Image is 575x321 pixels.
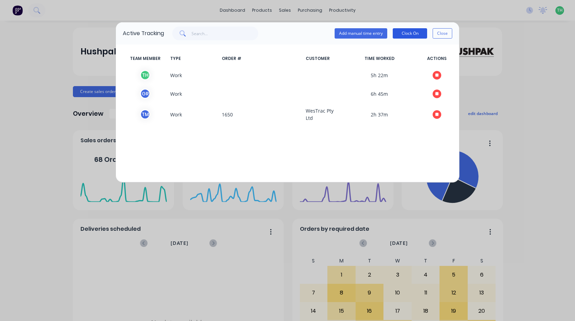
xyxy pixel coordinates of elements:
div: T M [140,109,150,120]
span: 5h 22m [337,70,421,80]
span: CUSTOMER [303,55,337,62]
span: Work [167,89,219,99]
span: 6h 45m [337,89,421,99]
button: Add manual time entry [335,28,387,39]
input: Search... [192,27,259,40]
div: T H [140,70,150,80]
div: G R [140,89,150,99]
span: 1650 [219,107,303,122]
span: Work [167,107,219,122]
span: TIME WORKED [337,55,421,62]
button: Clock On [393,28,427,39]
span: ACTIONS [421,55,452,62]
span: Work [167,70,219,80]
button: Close [433,28,452,39]
span: TEAM MEMBER [123,55,167,62]
span: ORDER # [219,55,303,62]
span: 2h 37m [337,107,421,122]
span: WesTrac Pty Ltd [303,107,337,122]
div: Active Tracking [123,29,164,38]
span: TYPE [167,55,219,62]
